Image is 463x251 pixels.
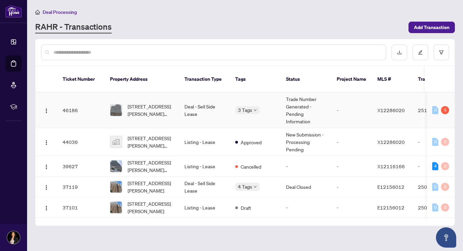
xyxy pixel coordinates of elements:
[35,21,112,33] a: RAHR - Transactions
[44,164,49,170] img: Logo
[441,106,449,114] div: 5
[434,45,449,60] button: filter
[110,160,122,172] img: thumbnail-img
[41,181,52,192] button: Logo
[281,93,331,128] td: Trade Number Generated - Pending Information
[35,10,40,15] span: home
[110,104,122,116] img: thumbnail-img
[41,202,52,213] button: Logo
[105,66,179,93] th: Property Address
[281,156,331,177] td: -
[331,93,372,128] td: -
[397,50,402,55] span: download
[179,93,230,128] td: Deal - Sell Side Lease
[281,197,331,218] td: -
[57,156,105,177] td: 39627
[281,128,331,156] td: New Submission - Processing Pending
[392,45,407,60] button: download
[238,106,252,114] span: 3 Tags
[372,66,413,93] th: MLS #
[413,177,460,197] td: 2508444
[41,161,52,172] button: Logo
[432,203,438,211] div: 0
[241,204,251,211] span: Draft
[281,177,331,197] td: Deal Closed
[418,50,423,55] span: edit
[110,136,122,148] img: thumbnail-img
[238,183,252,191] span: 4 Tags
[57,93,105,128] td: 46186
[57,177,105,197] td: 37119
[409,22,455,33] button: Add Transaction
[128,134,174,149] span: [STREET_ADDRESS][PERSON_NAME][PERSON_NAME]
[331,128,372,156] td: -
[57,128,105,156] td: 44036
[413,128,460,156] td: -
[413,66,460,93] th: Trade Number
[128,200,174,215] span: [STREET_ADDRESS][PERSON_NAME]
[436,227,456,248] button: Open asap
[253,108,257,112] span: down
[128,159,174,174] span: [STREET_ADDRESS][PERSON_NAME][PERSON_NAME]
[413,93,460,128] td: 2511594
[441,183,449,191] div: 0
[413,156,460,177] td: -
[5,5,22,18] img: logo
[331,197,372,218] td: -
[57,66,105,93] th: Ticket Number
[414,22,449,33] span: Add Transaction
[44,140,49,145] img: Logo
[179,197,230,218] td: Listing - Lease
[377,107,405,113] span: X12286020
[377,204,404,210] span: E12156012
[41,105,52,116] button: Logo
[331,66,372,93] th: Project Name
[432,106,438,114] div: 0
[128,103,174,118] span: [STREET_ADDRESS][PERSON_NAME][PERSON_NAME]
[110,181,122,193] img: thumbnail-img
[179,66,230,93] th: Transaction Type
[439,50,444,55] span: filter
[179,128,230,156] td: Listing - Lease
[281,66,331,93] th: Status
[441,138,449,146] div: 0
[413,197,460,218] td: 2508444
[377,184,404,190] span: E12156012
[57,197,105,218] td: 37101
[44,205,49,211] img: Logo
[230,66,281,93] th: Tags
[253,185,257,189] span: down
[43,9,77,15] span: Deal Processing
[432,138,438,146] div: 0
[41,136,52,147] button: Logo
[331,177,372,197] td: -
[241,139,262,146] span: Approved
[432,162,438,170] div: 4
[179,177,230,197] td: Deal - Sell Side Lease
[331,156,372,177] td: -
[179,156,230,177] td: Listing - Lease
[377,139,405,145] span: X12286020
[44,185,49,190] img: Logo
[441,203,449,211] div: 0
[413,45,428,60] button: edit
[241,163,261,170] span: Cancelled
[7,231,20,244] img: Profile Icon
[110,202,122,213] img: thumbnail-img
[441,162,449,170] div: 0
[128,179,174,194] span: [STREET_ADDRESS][PERSON_NAME]
[432,183,438,191] div: 0
[44,108,49,114] img: Logo
[377,163,405,169] span: X12116166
